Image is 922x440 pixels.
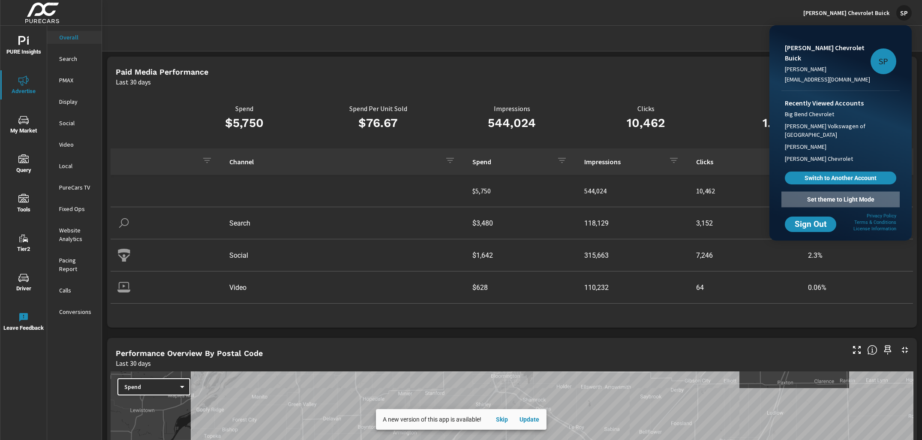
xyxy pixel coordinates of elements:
[792,220,829,228] span: Sign Out
[854,220,896,225] a: Terms & Conditions
[785,217,836,232] button: Sign Out
[785,142,826,151] span: [PERSON_NAME]
[785,154,853,163] span: [PERSON_NAME] Chevrolet
[785,122,896,139] span: [PERSON_NAME] Volkswagen of [GEOGRAPHIC_DATA]
[785,65,871,73] p: [PERSON_NAME]
[781,192,900,207] button: Set theme to Light Mode
[790,174,892,182] span: Switch to Another Account
[867,213,896,219] a: Privacy Policy
[871,48,896,74] div: SP
[785,110,834,118] span: Big Bend Chevrolet
[853,226,896,232] a: License Information
[785,196,896,203] span: Set theme to Light Mode
[785,75,871,84] p: [EMAIL_ADDRESS][DOMAIN_NAME]
[785,42,871,63] p: [PERSON_NAME] Chevrolet Buick
[785,98,896,108] p: Recently Viewed Accounts
[785,172,896,184] a: Switch to Another Account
